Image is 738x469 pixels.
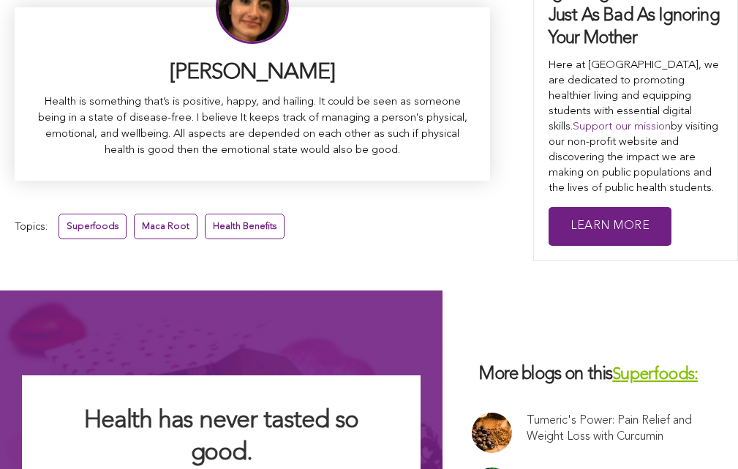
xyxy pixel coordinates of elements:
[472,364,709,386] h3: More blogs on this
[37,59,468,87] h3: [PERSON_NAME]
[527,413,704,445] a: Tumeric's Power: Pain Relief and Weight Loss with Curcumin
[15,217,48,237] span: Topics:
[665,399,738,469] iframe: Chat Widget
[549,207,671,246] a: Learn More
[134,214,197,239] a: Maca Root
[51,405,391,469] h2: Health has never tasted so good.
[205,214,285,239] a: Health Benefits
[59,214,127,239] a: Superfoods
[612,367,698,383] a: Superfoods:
[37,94,468,159] p: Health is something that’s is positive, happy, and hailing. It could be seen as someone being in ...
